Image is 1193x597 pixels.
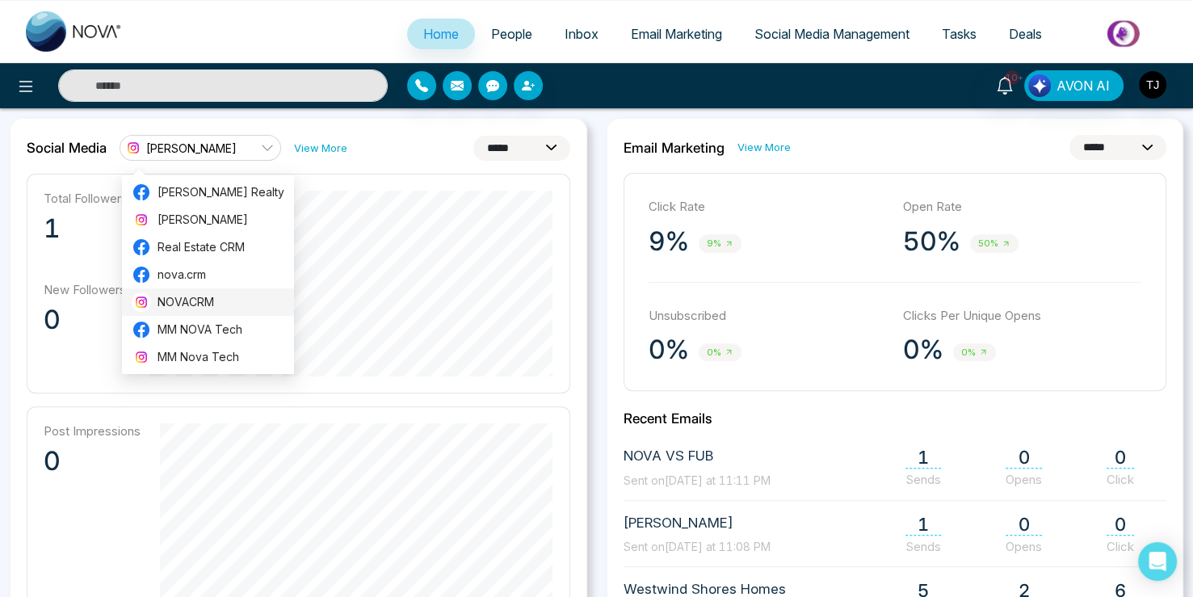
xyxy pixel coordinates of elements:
[699,234,741,253] span: 9%
[491,26,532,42] span: People
[133,212,149,228] img: instagram
[903,307,1141,326] p: Clicks Per Unique Opens
[26,11,123,52] img: Nova CRM Logo
[407,19,475,49] a: Home
[631,26,722,42] span: Email Marketing
[953,343,996,362] span: 0%
[1028,74,1051,97] img: Lead Flow
[158,348,284,366] span: MM Nova Tech
[44,423,141,439] p: Post Impressions
[624,513,771,534] span: [PERSON_NAME]
[125,140,141,156] img: instagram
[44,282,128,297] p: New Followers
[1006,539,1042,554] span: Opens
[985,70,1024,99] a: 10+
[737,140,791,155] a: View More
[615,19,738,49] a: Email Marketing
[44,445,141,477] p: 0
[44,212,128,245] p: 1
[1006,514,1042,536] span: 0
[1107,472,1134,487] span: Click
[27,140,107,156] h2: Social Media
[926,19,993,49] a: Tasks
[699,343,741,362] span: 0%
[146,141,237,156] span: [PERSON_NAME]
[738,19,926,49] a: Social Media Management
[158,321,284,338] span: MM NOVA Tech
[905,447,941,469] span: 1
[1107,539,1134,554] span: Click
[754,26,909,42] span: Social Media Management
[905,472,941,487] span: Sends
[158,183,284,201] span: [PERSON_NAME] Realty
[1107,447,1134,469] span: 0
[993,19,1058,49] a: Deals
[1066,15,1183,52] img: Market-place.gif
[970,234,1019,253] span: 50%
[649,225,689,258] p: 9%
[624,140,725,156] h2: Email Marketing
[158,266,284,284] span: nova.crm
[475,19,548,49] a: People
[1024,70,1124,101] button: AVON AI
[294,141,347,156] a: View More
[905,539,941,554] span: Sends
[903,198,1141,217] p: Open Rate
[903,334,943,366] p: 0%
[1056,76,1110,95] span: AVON AI
[133,294,149,310] img: instagram
[1107,514,1134,536] span: 0
[158,211,284,229] span: [PERSON_NAME]
[133,349,149,365] img: instagram
[649,198,887,217] p: Click Rate
[1006,472,1042,487] span: Opens
[1005,70,1019,85] span: 10+
[903,225,960,258] p: 50%
[624,410,1167,427] h2: Recent Emails
[158,293,284,311] span: NOVACRM
[548,19,615,49] a: Inbox
[905,514,941,536] span: 1
[1009,26,1042,42] span: Deals
[44,304,128,336] p: 0
[565,26,599,42] span: Inbox
[423,26,459,42] span: Home
[624,540,771,553] span: Sent on [DATE] at 11:08 PM
[942,26,977,42] span: Tasks
[649,334,689,366] p: 0%
[624,473,771,487] span: Sent on [DATE] at 11:11 PM
[624,446,771,467] span: NOVA VS FUB
[1006,447,1042,469] span: 0
[1139,71,1166,99] img: User Avatar
[158,238,284,256] span: Real Estate CRM
[44,191,128,206] p: Total Followers
[649,307,887,326] p: Unsubscribed
[1138,542,1177,581] div: Open Intercom Messenger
